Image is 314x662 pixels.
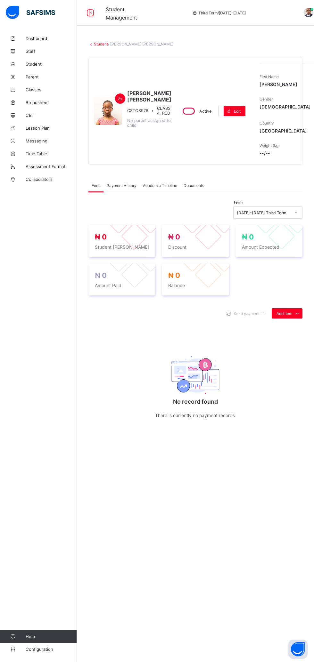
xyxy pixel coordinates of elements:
[131,411,260,419] p: There is currently no payment records.
[26,49,77,54] span: Staff
[168,244,222,250] span: Discount
[260,104,311,109] span: [DEMOGRAPHIC_DATA]
[260,143,280,148] span: Weight (kg)
[26,87,77,92] span: Classes
[277,311,292,316] span: Add item
[95,271,107,279] span: ₦ 0
[26,647,77,652] span: Configuration
[143,183,177,188] span: Academic Timeline
[260,128,307,133] span: [GEOGRAPHIC_DATA]
[26,113,77,118] span: CBT
[234,311,267,316] span: Send payment link
[92,183,100,188] span: Fees
[106,6,137,21] span: Student Management
[26,74,77,79] span: Parent
[127,118,171,128] span: No parent assigned to child
[260,121,274,125] span: Country
[192,11,246,15] span: session/term information
[242,244,296,250] span: Amount Expected
[260,97,273,101] span: Gender
[26,151,77,156] span: Time Table
[260,82,311,87] span: [PERSON_NAME]
[168,233,180,241] span: ₦ 0
[234,109,241,114] span: Edit
[199,109,211,114] span: Active
[107,183,136,188] span: Payment History
[168,283,222,288] span: Balance
[171,356,219,394] img: payment-empty.5787c826e2681a028c973ae0c5fbd233.svg
[131,398,260,405] p: No record found
[26,164,77,169] span: Assessment Format
[233,200,243,205] span: Term
[127,106,171,116] div: •
[26,61,77,67] span: Student
[95,233,107,241] span: ₦ 0
[260,74,279,79] span: First Name
[108,42,173,46] span: / [PERSON_NAME] [PERSON_NAME]
[237,210,291,215] div: [DATE]-[DATE] Third Term
[6,6,55,19] img: safsims
[95,283,149,288] span: Amount Paid
[95,244,149,250] span: Student [PERSON_NAME]
[26,138,77,143] span: Messaging
[94,42,108,46] a: Student
[131,338,260,432] div: No record found
[26,177,77,182] span: Collaborators
[168,271,180,279] span: ₦ 0
[127,90,171,103] span: [PERSON_NAME] [PERSON_NAME]
[26,125,77,131] span: Lesson Plan
[26,634,77,639] span: Help
[26,100,77,105] span: Broadsheet
[26,36,77,41] span: Dashboard
[260,150,307,156] span: --/--
[288,640,308,659] button: Open asap
[157,106,170,116] span: CLASS 4, RED
[127,108,148,113] span: CSTO8978
[184,183,204,188] span: Documents
[242,233,254,241] span: ₦ 0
